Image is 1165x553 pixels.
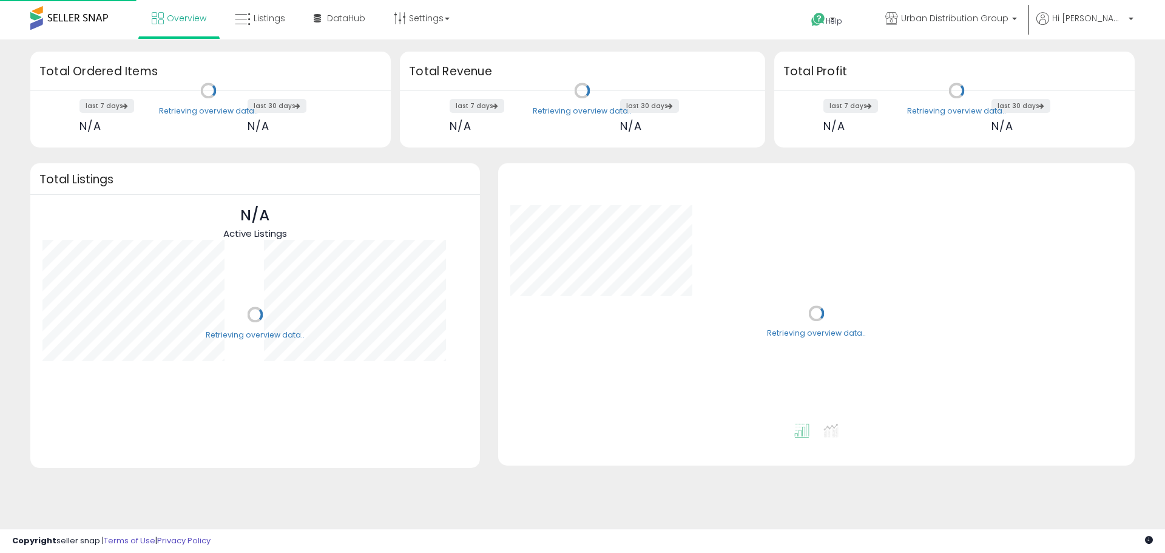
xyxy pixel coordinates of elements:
div: Retrieving overview data.. [533,106,632,117]
div: seller snap | | [12,535,211,547]
a: Hi [PERSON_NAME] [1036,12,1133,39]
i: Get Help [811,12,826,27]
div: Retrieving overview data.. [206,330,305,341]
div: Retrieving overview data.. [907,106,1006,117]
span: Hi [PERSON_NAME] [1052,12,1125,24]
div: Retrieving overview data.. [767,328,866,339]
span: Help [826,16,842,26]
span: DataHub [327,12,365,24]
a: Help [802,3,866,39]
strong: Copyright [12,535,56,546]
a: Terms of Use [104,535,155,546]
span: Listings [254,12,285,24]
span: Urban Distribution Group [901,12,1008,24]
span: Overview [167,12,206,24]
div: Retrieving overview data.. [159,106,258,117]
a: Privacy Policy [157,535,211,546]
